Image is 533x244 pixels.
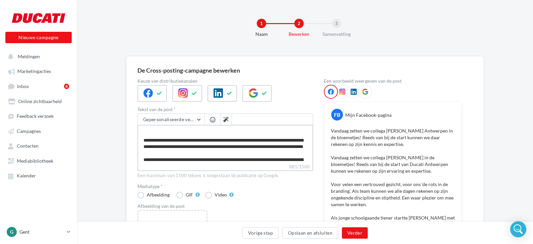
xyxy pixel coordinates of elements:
[143,116,199,122] span: Gepersonaliseerde velden
[4,80,73,92] a: Inbox8
[137,67,240,73] div: De Cross-posting-campagne bewerken
[4,95,73,107] a: Online zichtbaarheid
[4,125,73,137] a: Campagnes
[186,192,193,197] div: GIF
[137,163,313,171] label: 881/1500
[17,173,36,179] span: Kalender
[10,229,13,235] span: G
[64,84,69,89] div: 8
[5,226,72,238] a: G Gent
[215,192,227,197] div: Video
[137,173,313,179] div: Een maximum van 1500 tekens is toegestaan bij publicatie op Google.
[240,31,283,37] div: Naam
[345,112,392,118] div: Mijn Facebook-pagina
[242,227,279,239] button: Vorige stap
[331,109,343,120] div: FB
[19,229,64,235] p: Gent
[137,184,313,189] label: Mediatype *
[5,32,72,43] button: Nieuwe campagne
[342,227,368,239] button: Verder
[17,69,51,74] span: Marketingacties
[510,221,526,237] div: Open Intercom Messenger
[294,19,304,28] div: 2
[138,114,204,125] button: Gepersonaliseerde velden
[4,140,73,152] a: Contacten
[17,143,39,149] span: Contacten
[4,65,73,77] a: Marketingacties
[324,79,462,83] div: Een voorbeeld weergeven van de post
[17,158,53,164] span: Mediabibliotheek
[4,169,73,181] a: Kalender
[257,19,266,28] div: 1
[18,98,62,104] span: Online zichtbaarheid
[17,83,29,89] span: Inbox
[282,227,338,239] button: Opslaan en afsluiten
[315,31,358,37] div: Samenvatting
[4,50,70,62] button: Meldingen
[137,79,313,83] label: Keuze van distributiekanalen
[4,155,73,167] a: Mediabibliotheek
[18,54,40,59] span: Meldingen
[332,19,341,28] div: 3
[17,128,41,134] span: Campagnes
[137,204,313,209] div: Afbeelding van de post
[4,110,73,122] a: Feedback verzoek
[17,113,54,119] span: Feedback verzoek
[147,192,170,197] div: Afbeelding
[137,107,313,112] label: Tekst van de post *
[278,31,320,37] div: Bewerken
